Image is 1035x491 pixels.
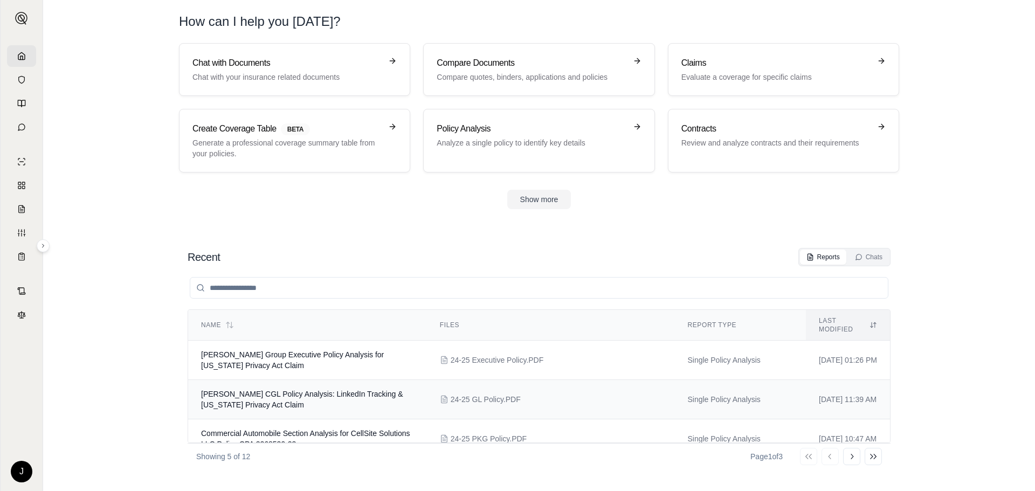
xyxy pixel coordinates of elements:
span: 24-25 Executive Policy.PDF [451,355,543,365]
td: Single Policy Analysis [674,341,806,380]
span: Shive-Hattery Group Executive Policy Analysis for California Privacy Act Claim [201,350,384,370]
a: ContractsReview and analyze contracts and their requirements [668,109,899,172]
div: Page 1 of 3 [750,451,783,462]
h3: Claims [681,57,871,70]
img: Expand sidebar [15,12,28,25]
span: BETA [281,123,310,135]
td: [DATE] 01:26 PM [806,341,890,380]
a: Legal Search Engine [7,304,36,326]
span: Shive Hattery CGL Policy Analysis: LinkedIn Tracking & California Privacy Act Claim [201,390,403,409]
h3: Create Coverage Table [192,122,382,135]
a: Contract Analysis [7,280,36,302]
a: Single Policy [7,151,36,172]
div: Chats [855,253,882,261]
p: Compare quotes, binders, applications and policies [437,72,626,82]
h2: Recent [188,250,220,265]
a: Policy AnalysisAnalyze a single policy to identify key details [423,109,654,172]
span: Commercial Automobile Section Analysis for CellSite Solutions LLC Policy CPA 3268539-23 [201,429,410,448]
p: Review and analyze contracts and their requirements [681,137,871,148]
p: Analyze a single policy to identify key details [437,137,626,148]
th: Report Type [674,310,806,341]
p: Evaluate a coverage for specific claims [681,72,871,82]
p: Generate a professional coverage summary table from your policies. [192,137,382,159]
th: Files [427,310,675,341]
td: Single Policy Analysis [674,419,806,459]
h3: Policy Analysis [437,122,626,135]
span: 24-25 GL Policy.PDF [451,394,521,405]
a: Chat [7,116,36,138]
a: ClaimsEvaluate a coverage for specific claims [668,43,899,96]
a: Compare DocumentsCompare quotes, binders, applications and policies [423,43,654,96]
div: J [11,461,32,482]
td: [DATE] 10:47 AM [806,419,890,459]
a: Prompt Library [7,93,36,114]
p: Chat with your insurance related documents [192,72,382,82]
a: Claim Coverage [7,198,36,220]
a: Chat with DocumentsChat with your insurance related documents [179,43,410,96]
a: Home [7,45,36,67]
td: [DATE] 11:39 AM [806,380,890,419]
td: Single Policy Analysis [674,380,806,419]
div: Last modified [819,316,877,334]
h1: How can I help you [DATE]? [179,13,899,30]
button: Show more [507,190,571,209]
h3: Compare Documents [437,57,626,70]
span: 24-25 PKG Policy.PDF [451,433,527,444]
button: Expand sidebar [11,8,32,29]
p: Showing 5 of 12 [196,451,250,462]
a: Coverage Table [7,246,36,267]
div: Name [201,321,414,329]
a: Documents Vault [7,69,36,91]
a: Create Coverage TableBETAGenerate a professional coverage summary table from your policies. [179,109,410,172]
button: Reports [800,250,846,265]
button: Chats [848,250,889,265]
h3: Chat with Documents [192,57,382,70]
a: Policy Comparisons [7,175,36,196]
h3: Contracts [681,122,871,135]
button: Expand sidebar [37,239,50,252]
div: Reports [806,253,840,261]
a: Custom Report [7,222,36,244]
